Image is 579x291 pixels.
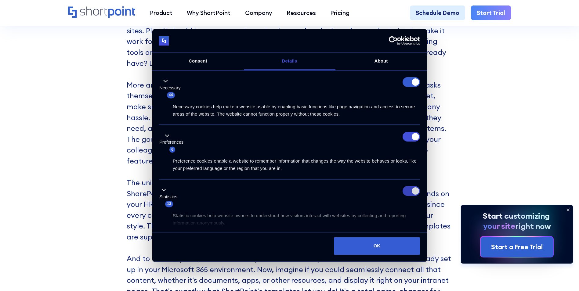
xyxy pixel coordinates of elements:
div: Preference cookies enable a website to remember information that changes the way the website beha... [159,153,420,172]
div: Necessary cookies help make a website usable by enabling basic functions like page navigation and... [159,99,420,118]
a: Home [68,6,136,19]
div: Pricing [330,9,349,17]
div: Statistic cookies help website owners to understand how visitors interact with websites by collec... [159,207,420,227]
div: Start a Free Trial [491,242,543,252]
a: Consent [152,53,244,70]
a: Usercentrics Cookiebot - opens in a new window [367,36,420,45]
label: Statistics [159,193,177,200]
span: 44 [167,92,175,98]
a: Product [143,5,179,20]
div: Why ShortPoint [187,9,230,17]
a: About [335,53,427,70]
a: Start a Free Trial [481,237,553,257]
iframe: Chat Widget [548,262,579,291]
div: Resources [287,9,316,17]
a: Start Trial [471,5,511,20]
a: Pricing [323,5,357,20]
button: Statistics (13) [159,186,181,208]
a: Schedule Demo [410,5,465,20]
label: Necessary [159,84,181,92]
span: 13 [165,201,173,207]
span: 6 [169,146,175,153]
button: OK [334,237,420,255]
img: logo [159,36,169,46]
a: Why ShortPoint [180,5,238,20]
button: Preferences (6) [159,132,187,153]
a: Resources [279,5,323,20]
div: Product [150,9,172,17]
a: Company [238,5,279,20]
div: Company [245,9,272,17]
a: Details [244,53,335,70]
label: Preferences [159,139,183,146]
button: Necessary (44) [159,77,184,99]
